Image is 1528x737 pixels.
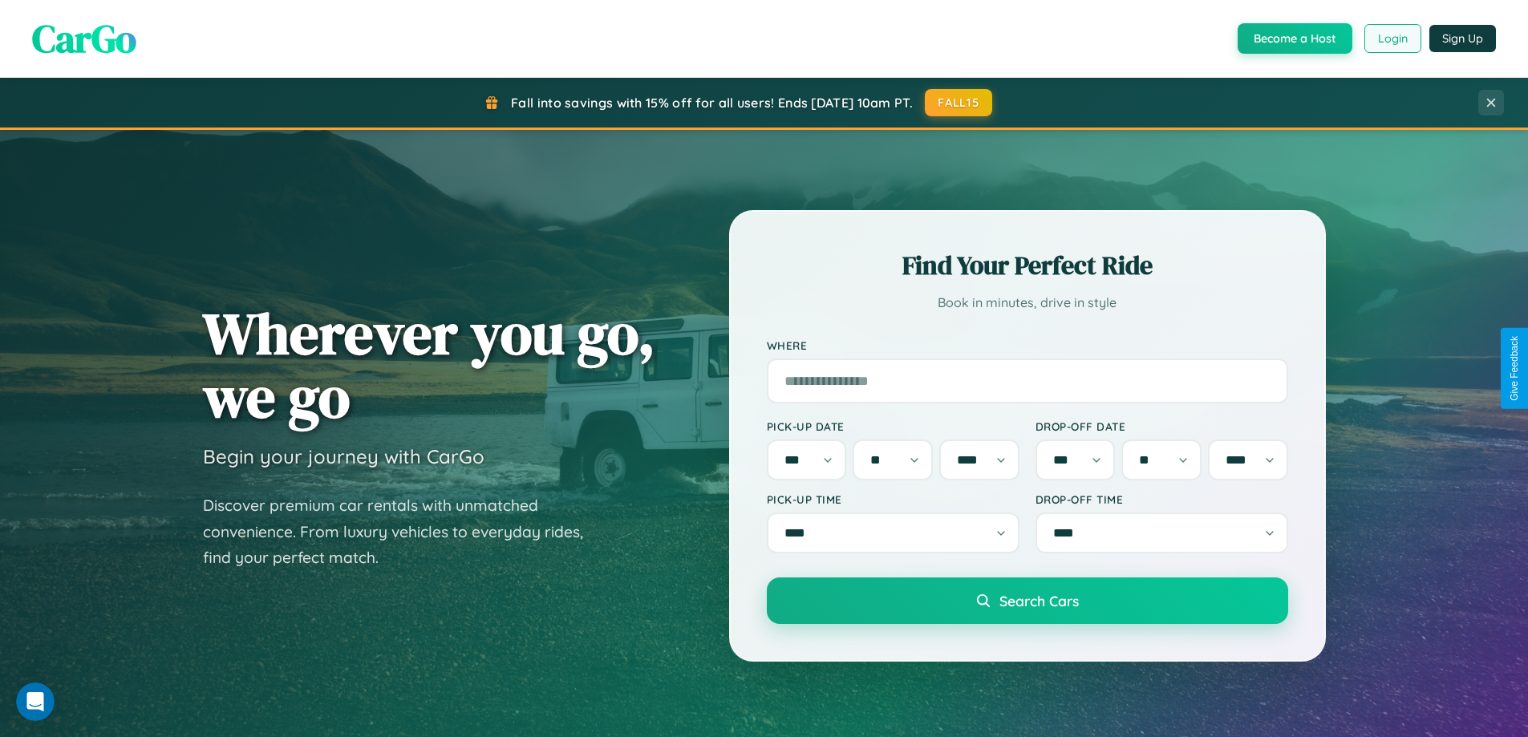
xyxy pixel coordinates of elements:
label: Where [767,338,1288,352]
button: FALL15 [925,89,992,116]
p: Discover premium car rentals with unmatched convenience. From luxury vehicles to everyday rides, ... [203,492,604,571]
span: Search Cars [999,592,1079,609]
h3: Begin your journey with CarGo [203,444,484,468]
h1: Wherever you go, we go [203,302,655,428]
label: Pick-up Time [767,492,1019,506]
label: Drop-off Time [1036,492,1288,506]
button: Login [1364,24,1421,53]
button: Become a Host [1238,23,1352,54]
h2: Find Your Perfect Ride [767,248,1288,283]
button: Search Cars [767,577,1288,624]
p: Book in minutes, drive in style [767,291,1288,314]
label: Drop-off Date [1036,419,1288,433]
iframe: Intercom live chat [16,682,55,721]
button: Sign Up [1429,25,1496,52]
span: CarGo [32,12,136,65]
div: Give Feedback [1509,336,1520,401]
span: Fall into savings with 15% off for all users! Ends [DATE] 10am PT. [511,95,913,111]
label: Pick-up Date [767,419,1019,433]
